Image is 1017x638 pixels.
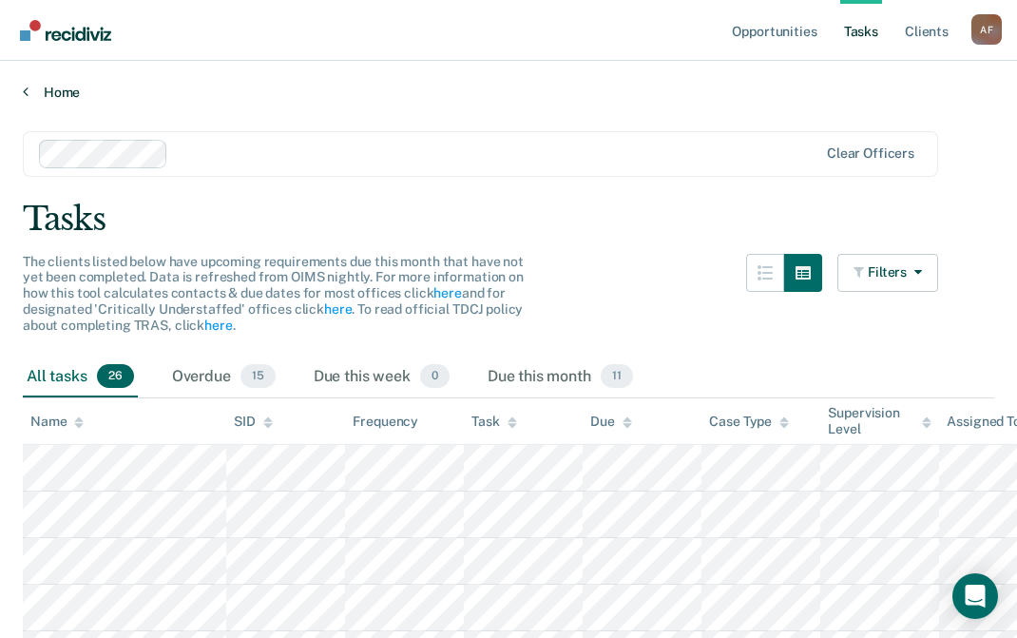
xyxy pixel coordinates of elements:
[952,573,998,619] div: Open Intercom Messenger
[433,285,461,300] a: here
[471,414,516,430] div: Task
[23,254,524,333] span: The clients listed below have upcoming requirements due this month that have not yet been complet...
[20,20,111,41] img: Recidiviz
[168,357,279,398] div: Overdue15
[30,414,84,430] div: Name
[234,414,273,430] div: SID
[240,364,276,389] span: 15
[420,364,450,389] span: 0
[828,405,931,437] div: Supervision Level
[827,145,914,162] div: Clear officers
[310,357,453,398] div: Due this week0
[971,14,1002,45] button: Profile dropdown button
[97,364,134,389] span: 26
[837,254,938,292] button: Filters
[590,414,632,430] div: Due
[709,414,789,430] div: Case Type
[23,200,994,239] div: Tasks
[971,14,1002,45] div: A F
[23,357,138,398] div: All tasks26
[324,301,352,317] a: here
[353,414,418,430] div: Frequency
[204,318,232,333] a: here
[23,84,994,101] a: Home
[601,364,633,389] span: 11
[484,357,637,398] div: Due this month11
